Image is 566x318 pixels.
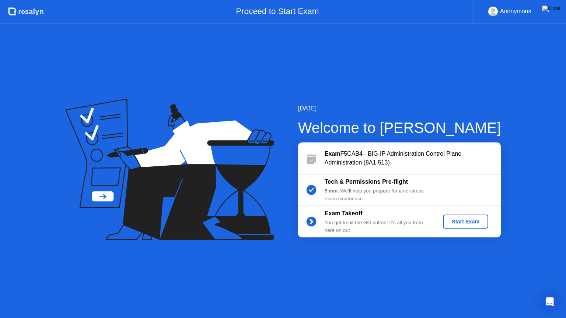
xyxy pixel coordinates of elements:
div: You get to hit the GO button! It’s all you from here on out [325,219,431,234]
div: Open Intercom Messenger [541,293,559,311]
b: Exam [325,151,340,157]
div: Welcome to [PERSON_NAME] [298,117,501,139]
div: Anonymous [500,7,531,16]
div: Start Exam [446,219,485,225]
b: 5 min [325,188,338,194]
button: Start Exam [443,215,488,229]
div: [DATE] [298,104,501,113]
b: Exam Takeoff [325,210,363,216]
img: Close [542,6,560,11]
b: Tech & Permissions Pre-flight [325,179,408,185]
div: : We’ll help you prepare for a no-stress exam experience [325,187,431,202]
div: F5CAB4 - BIG-IP Administration Control Plane Administration (8A1-513) [325,149,501,167]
